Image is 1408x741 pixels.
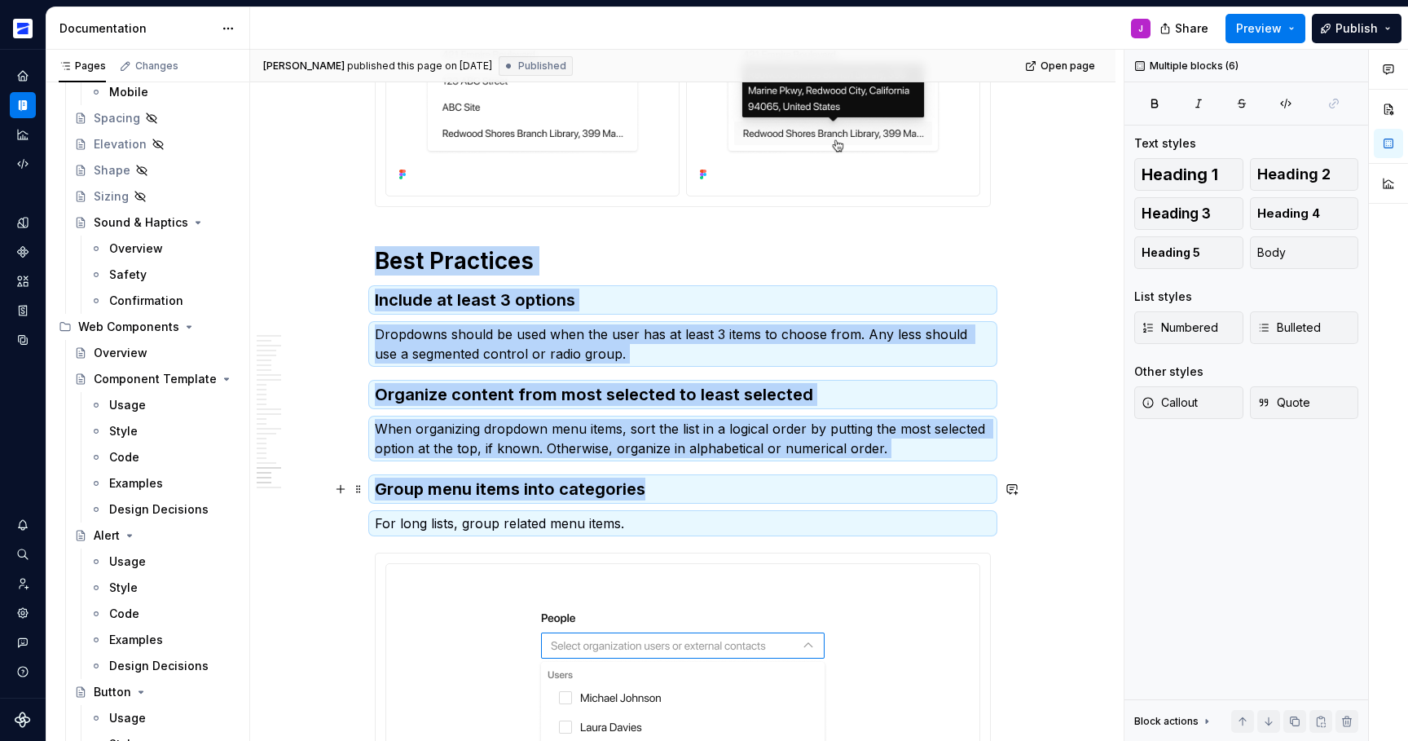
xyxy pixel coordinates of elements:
div: Pages [59,60,106,73]
a: Invite team [10,571,36,597]
button: Publish [1312,14,1401,43]
button: Numbered [1134,311,1243,344]
div: J [1138,22,1143,35]
button: Body [1250,236,1359,269]
button: Callout [1134,386,1243,419]
a: Design Decisions [83,496,243,523]
a: Analytics [10,121,36,148]
div: Safety [109,267,147,283]
div: Documentation [59,20,213,37]
a: Code [83,601,243,627]
button: Contact support [10,629,36,655]
a: Overview [83,236,243,262]
span: Preview [1236,20,1282,37]
span: Heading 1 [1142,166,1218,183]
a: Overview [68,340,243,366]
a: Shape [68,157,243,183]
div: Examples [109,475,163,492]
div: Web Components [52,314,243,340]
p: Dropdowns should be used when the user has at least 3 items to choose from. Any less should use a... [375,324,991,364]
button: Heading 5 [1134,236,1243,269]
div: Usage [109,397,146,413]
a: Safety [83,262,243,288]
div: Usage [109,710,146,726]
a: Style [83,418,243,444]
div: Examples [109,632,163,648]
h3: Include at least 3 options [375,289,991,311]
a: Code automation [10,151,36,177]
a: Code [83,444,243,470]
div: Sound & Haptics [94,214,188,231]
span: Heading 5 [1142,245,1200,261]
span: Body [1257,245,1286,261]
a: Open page [1020,55,1102,77]
a: Sizing [68,183,243,210]
button: Heading 2 [1250,158,1359,191]
a: Mobile [83,79,243,105]
a: Elevation [68,131,243,157]
p: When organizing dropdown menu items, sort the list in a logical order by putting the most selecte... [375,419,991,458]
a: Storybook stories [10,298,36,324]
div: Changes [135,60,178,73]
div: Other styles [1134,364,1203,380]
span: Callout [1142,395,1198,411]
div: Elevation [94,136,147,152]
a: Spacing [68,105,243,131]
button: Quote [1250,386,1359,419]
button: Heading 3 [1134,197,1243,230]
a: Home [10,63,36,89]
div: Mobile [109,84,148,100]
span: [PERSON_NAME] [263,60,345,73]
div: Style [109,423,138,439]
a: Sound & Haptics [68,210,243,236]
h3: Organize content from most selected to least selected [375,383,991,406]
a: Design Decisions [83,653,243,679]
a: Documentation [10,92,36,118]
div: Shape [94,162,130,179]
a: Usage [83,392,243,418]
div: Overview [109,240,163,257]
button: Notifications [10,512,36,538]
span: Share [1175,20,1208,37]
div: Component Template [94,371,217,387]
a: Style [83,575,243,601]
button: Heading 1 [1134,158,1243,191]
a: Button [68,679,243,705]
div: Code [109,606,139,622]
div: Assets [10,268,36,294]
a: Usage [83,549,243,575]
a: Settings [10,600,36,626]
span: Heading 2 [1257,166,1331,183]
span: Open page [1041,60,1095,73]
div: Sizing [94,188,129,205]
button: Search ⌘K [10,541,36,567]
a: Data sources [10,327,36,353]
svg: Supernova Logo [15,712,31,728]
span: Published [518,60,566,73]
p: For long lists, group related menu items. [375,514,991,533]
span: Numbered [1142,320,1218,336]
div: Web Components [78,319,179,335]
h1: Best Practices [375,246,991,276]
div: Usage [109,554,146,570]
button: Share [1151,14,1219,43]
div: Text styles [1134,135,1196,152]
div: Style [109,580,138,596]
a: Components [10,239,36,265]
div: published this page on [DATE] [347,60,492,73]
div: Code [109,449,139,465]
div: Design Decisions [109,501,209,518]
div: Overview [94,345,147,361]
button: Preview [1225,14,1305,43]
button: Heading 4 [1250,197,1359,230]
div: List styles [1134,289,1192,305]
div: Design Decisions [109,658,209,674]
a: Component Template [68,366,243,392]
